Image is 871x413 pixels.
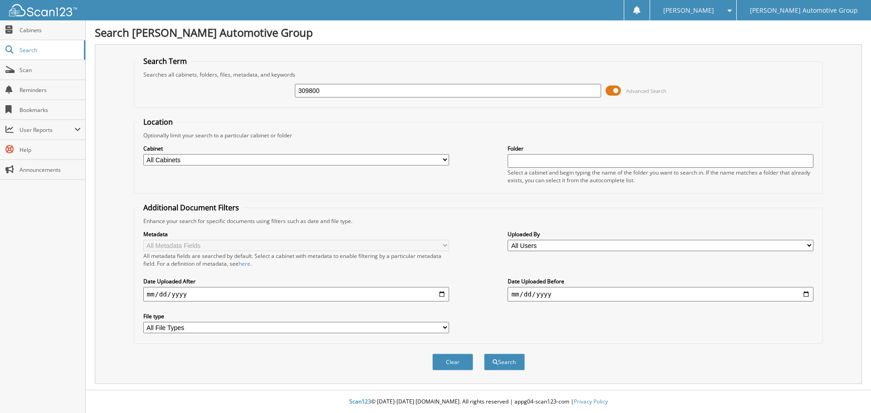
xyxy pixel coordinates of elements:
[750,8,858,13] span: [PERSON_NAME] Automotive Group
[663,8,714,13] span: [PERSON_NAME]
[86,391,871,413] div: © [DATE]-[DATE] [DOMAIN_NAME]. All rights reserved | appg04-scan123-com |
[143,287,449,301] input: start
[20,126,74,134] span: User Reports
[139,217,818,225] div: Enhance your search for specific documents using filters such as date and file type.
[20,66,81,74] span: Scan
[508,277,813,285] label: Date Uploaded Before
[484,354,525,370] button: Search
[508,287,813,301] input: end
[826,369,871,413] iframe: Chat Widget
[139,131,818,139] div: Optionally limit your search to a particular cabinet or folder
[508,169,813,184] div: Select a cabinet and begin typing the name of the folder you want to search in. If the name match...
[143,230,449,238] label: Metadata
[626,87,666,94] span: Advanced Search
[20,166,81,174] span: Announcements
[95,25,862,40] h1: Search [PERSON_NAME] Automotive Group
[432,354,473,370] button: Clear
[239,260,250,267] a: here
[139,71,818,78] div: Searches all cabinets, folders, files, metadata, and keywords
[9,4,77,16] img: scan123-logo-white.svg
[20,146,81,154] span: Help
[349,398,371,405] span: Scan123
[139,56,191,66] legend: Search Term
[20,46,79,54] span: Search
[574,398,608,405] a: Privacy Policy
[20,106,81,114] span: Bookmarks
[143,277,449,285] label: Date Uploaded After
[20,26,81,34] span: Cabinets
[139,203,244,213] legend: Additional Document Filters
[143,145,449,152] label: Cabinet
[143,312,449,320] label: File type
[143,252,449,267] div: All metadata fields are searched by default. Select a cabinet with metadata to enable filtering b...
[20,86,81,94] span: Reminders
[139,117,177,127] legend: Location
[508,230,813,238] label: Uploaded By
[508,145,813,152] label: Folder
